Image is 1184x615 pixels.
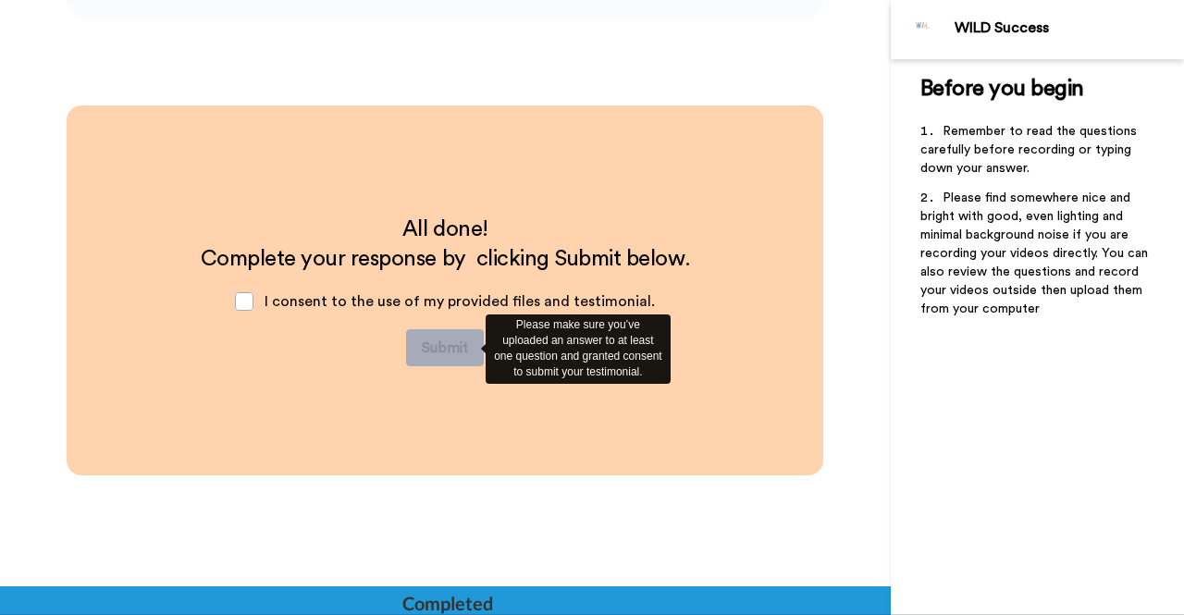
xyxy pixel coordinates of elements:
[406,329,484,366] button: Submit
[402,218,488,240] span: All done!
[920,125,1141,175] span: Remember to read the questions carefully before recording or typing down your answer.
[920,191,1152,315] span: Please find somewhere nice and bright with good, even lighting and minimal background noise if yo...
[486,314,671,384] div: Please make sure you’ve uploaded an answer to at least one question and granted consent to submit...
[920,78,1084,100] span: Before you begin
[265,294,655,309] span: I consent to the use of my provided files and testimonial.
[901,7,945,52] img: Profile Image
[201,248,690,270] span: Complete your response by clicking Submit below.
[955,19,1183,37] div: WILD Success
